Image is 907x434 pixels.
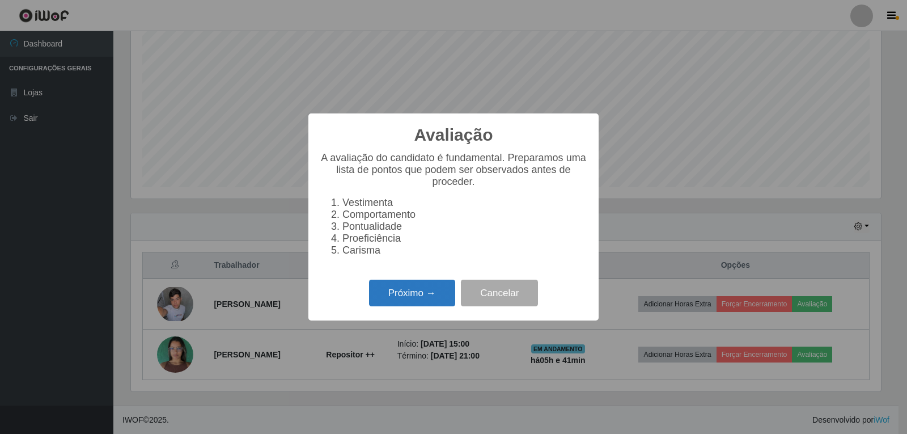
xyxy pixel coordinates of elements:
[342,197,587,209] li: Vestimenta
[342,233,587,245] li: Proeficiência
[342,245,587,256] li: Carisma
[320,152,587,188] p: A avaliação do candidato é fundamental. Preparamos uma lista de pontos que podem ser observados a...
[342,209,587,221] li: Comportamento
[342,221,587,233] li: Pontualidade
[369,280,455,306] button: Próximo →
[461,280,538,306] button: Cancelar
[414,125,493,145] h2: Avaliação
